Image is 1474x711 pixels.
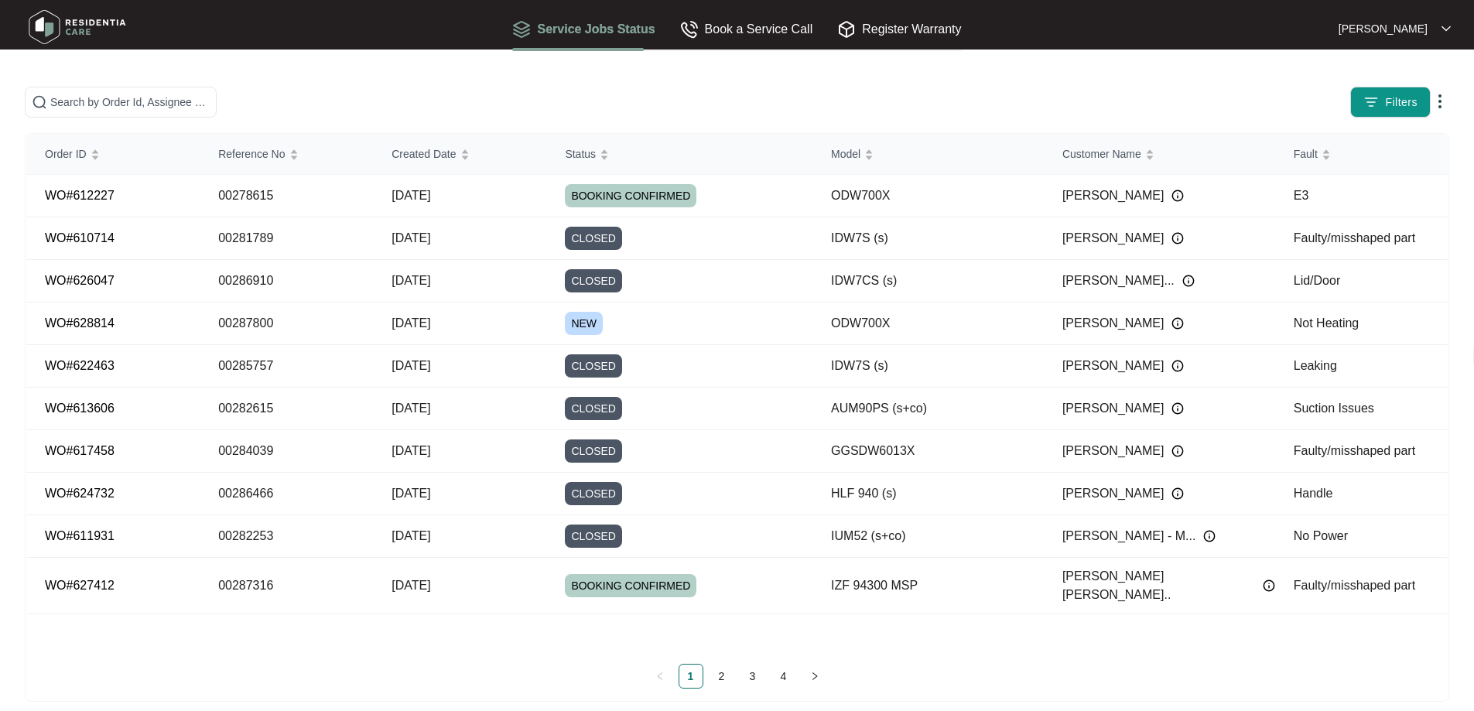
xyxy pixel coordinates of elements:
th: Order ID [26,134,200,175]
td: 00286466 [200,473,373,515]
button: right [802,664,827,689]
span: Reference No [218,145,285,162]
span: [DATE] [392,529,430,542]
td: IDW7S (s) [812,217,1044,260]
td: Not Heating [1275,303,1448,345]
td: HLF 940 (s) [812,473,1044,515]
th: Status [546,134,812,175]
span: [PERSON_NAME] [1062,229,1164,248]
button: left [648,664,672,689]
img: Info icon [1263,579,1275,592]
span: [DATE] [392,579,430,592]
span: CLOSED [565,354,622,378]
span: [PERSON_NAME] [1062,186,1164,205]
span: Created Date [392,145,456,162]
td: IZF 94300 MSP [812,558,1044,614]
img: Info icon [1171,232,1184,244]
span: [PERSON_NAME] [1062,442,1164,460]
span: Fault [1294,145,1318,162]
p: [PERSON_NAME] [1339,21,1428,36]
td: 00282253 [200,515,373,558]
li: Next Page [802,664,827,689]
input: Search by Order Id, Assignee Name, Reference No, Customer Name and Model [50,94,210,111]
a: WO#627412 [45,579,115,592]
img: Info icon [1171,402,1184,415]
span: CLOSED [565,439,622,463]
span: [DATE] [392,444,430,457]
a: 1 [679,665,703,688]
td: IUM52 (s+co) [812,515,1044,558]
img: Register Warranty icon [837,20,856,39]
span: NEW [565,312,603,335]
a: WO#617458 [45,444,115,457]
td: 00284039 [200,430,373,473]
a: WO#610714 [45,231,115,244]
img: Info icon [1171,445,1184,457]
td: Faulty/misshaped part [1275,558,1448,614]
div: Register Warranty [837,19,961,39]
td: AUM90PS (s+co) [812,388,1044,430]
td: 00282615 [200,388,373,430]
span: Model [831,145,860,162]
a: WO#624732 [45,487,115,500]
a: WO#628814 [45,316,115,330]
div: Service Jobs Status [512,19,655,39]
a: 3 [741,665,764,688]
li: 1 [679,664,703,689]
td: Faulty/misshaped part [1275,430,1448,473]
span: left [655,672,665,681]
img: Info icon [1171,360,1184,372]
td: Handle [1275,473,1448,515]
a: WO#613606 [45,402,115,415]
td: Lid/Door [1275,260,1448,303]
div: Book a Service Call [680,19,813,39]
span: [PERSON_NAME] [PERSON_NAME].. [1062,567,1255,604]
th: Created Date [373,134,546,175]
a: WO#622463 [45,359,115,372]
span: [DATE] [392,316,430,330]
td: IDW7S (s) [812,345,1044,388]
td: E3 [1275,175,1448,217]
img: Info icon [1203,530,1216,542]
img: Info icon [1171,317,1184,330]
img: dropdown arrow [1431,92,1449,111]
img: search-icon [32,94,47,110]
img: Info icon [1171,487,1184,500]
span: [DATE] [392,231,430,244]
th: Model [812,134,1044,175]
img: Info icon [1171,190,1184,202]
li: 2 [710,664,734,689]
span: [DATE] [392,189,430,202]
th: Fault [1275,134,1448,175]
span: right [810,672,819,681]
th: Customer Name [1044,134,1275,175]
img: filter icon [1363,94,1379,110]
td: GGSDW6013X [812,430,1044,473]
img: dropdown arrow [1442,25,1451,32]
span: [DATE] [392,274,430,287]
td: 00281789 [200,217,373,260]
td: Suction Issues [1275,388,1448,430]
span: Filters [1385,94,1418,111]
td: 00287800 [200,303,373,345]
span: CLOSED [565,397,622,420]
span: Customer Name [1062,145,1141,162]
img: Service Jobs Status icon [512,20,531,39]
span: [DATE] [392,487,430,500]
td: 00278615 [200,175,373,217]
span: [DATE] [392,359,430,372]
td: 00287316 [200,558,373,614]
span: CLOSED [565,227,622,250]
span: CLOSED [565,482,622,505]
span: [PERSON_NAME] - M... [1062,527,1195,545]
span: [PERSON_NAME] [1062,314,1164,333]
a: 2 [710,665,734,688]
td: ODW700X [812,175,1044,217]
span: CLOSED [565,269,622,292]
td: Faulty/misshaped part [1275,217,1448,260]
td: IDW7CS (s) [812,260,1044,303]
td: No Power [1275,515,1448,558]
td: 00285757 [200,345,373,388]
a: 4 [772,665,795,688]
a: WO#612227 [45,189,115,202]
